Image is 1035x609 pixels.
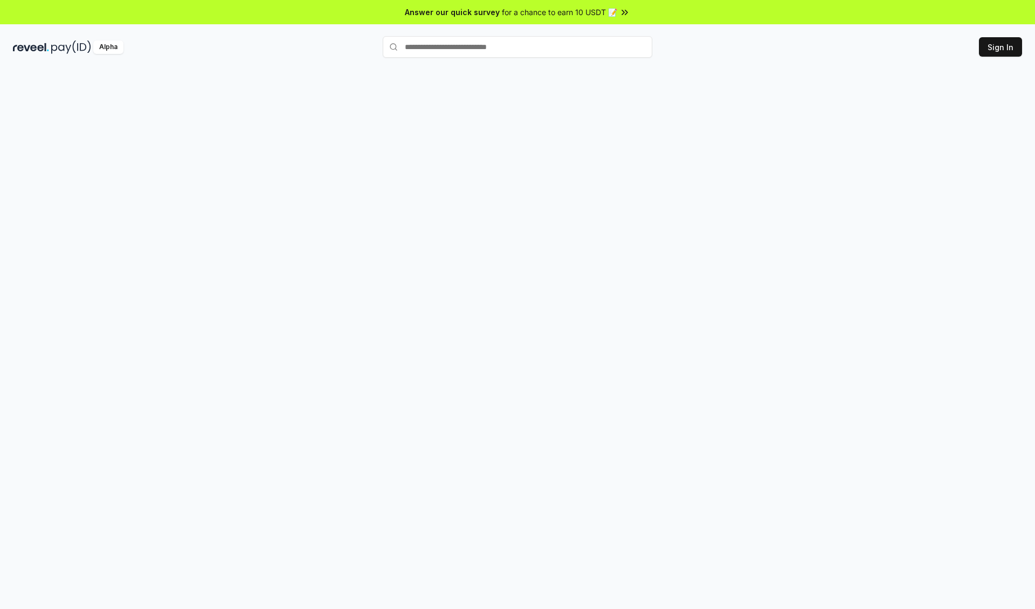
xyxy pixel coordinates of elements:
div: Alpha [93,40,123,54]
button: Sign In [979,37,1022,57]
span: for a chance to earn 10 USDT 📝 [502,6,617,18]
span: Answer our quick survey [405,6,500,18]
img: pay_id [51,40,91,54]
img: reveel_dark [13,40,49,54]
